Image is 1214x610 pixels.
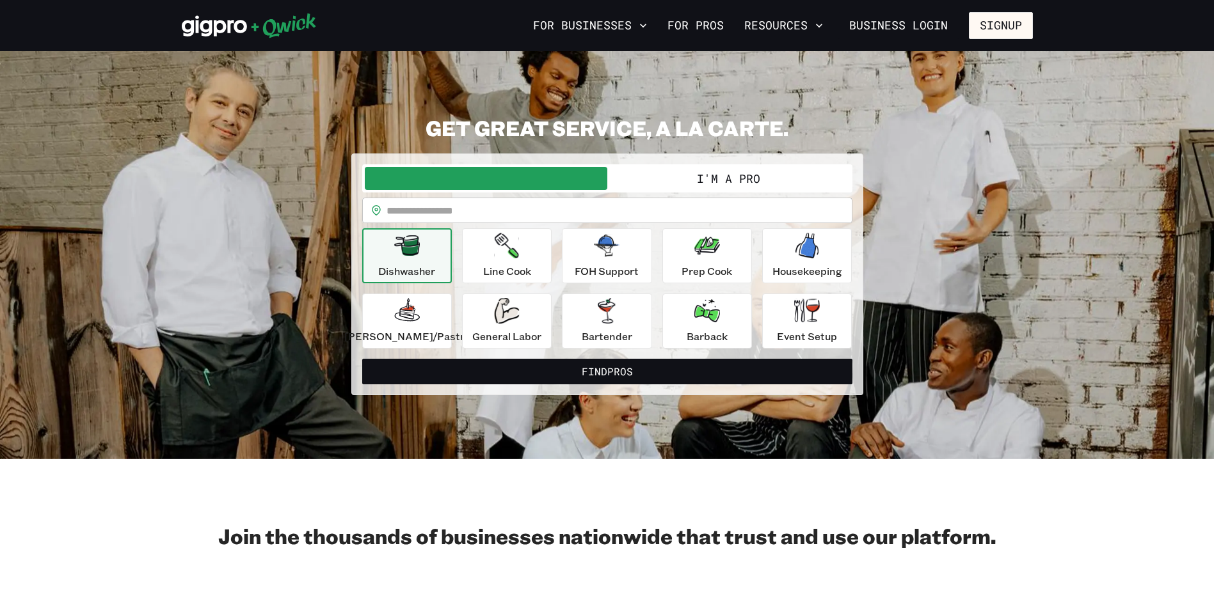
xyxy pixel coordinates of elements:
[562,228,651,283] button: FOH Support
[362,228,452,283] button: Dishwasher
[344,329,470,344] p: [PERSON_NAME]/Pastry
[462,293,552,348] button: General Labor
[378,263,435,279] p: Dishwasher
[777,329,837,344] p: Event Setup
[682,263,732,279] p: Prep Cook
[483,263,531,279] p: Line Cook
[582,329,632,344] p: Bartender
[662,293,752,348] button: Barback
[739,15,828,36] button: Resources
[351,115,863,141] h2: GET GREAT SERVICE, A LA CARTE.
[562,293,651,348] button: Bartender
[362,359,852,384] button: FindPros
[607,167,850,190] button: I'm a Pro
[528,15,652,36] button: For Businesses
[662,15,729,36] a: For Pros
[575,263,639,279] p: FOH Support
[662,228,752,283] button: Prep Cook
[182,523,1033,549] h2: Join the thousands of businesses nationwide that trust and use our platform.
[838,12,959,39] a: Business Login
[687,329,728,344] p: Barback
[472,329,541,344] p: General Labor
[772,263,842,279] p: Housekeeping
[365,167,607,190] button: I'm a Business
[762,228,852,283] button: Housekeeping
[762,293,852,348] button: Event Setup
[969,12,1033,39] button: Signup
[362,293,452,348] button: [PERSON_NAME]/Pastry
[462,228,552,283] button: Line Cook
